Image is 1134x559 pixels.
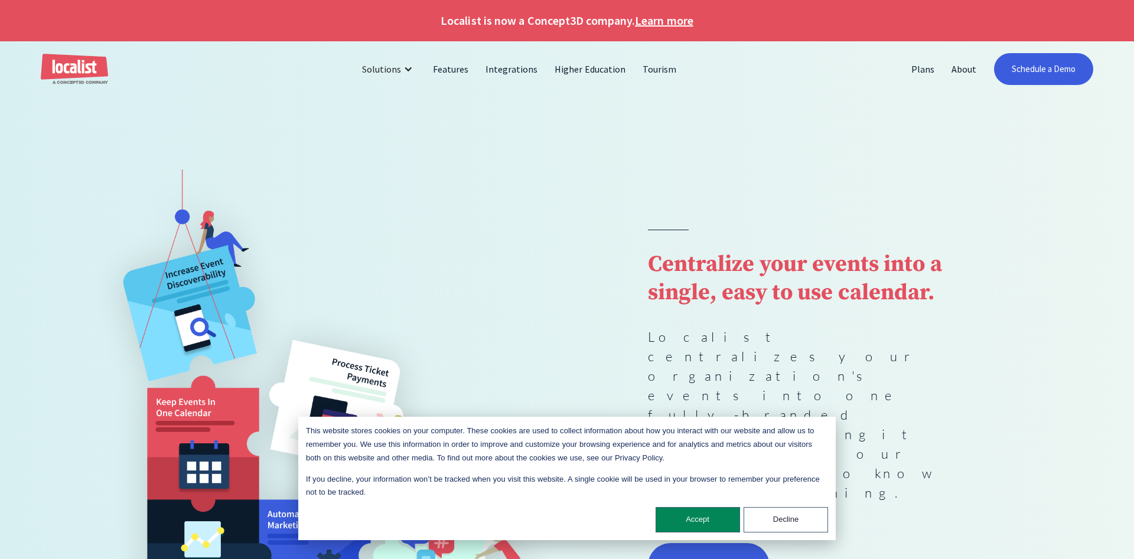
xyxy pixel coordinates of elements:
[477,55,546,83] a: Integrations
[634,55,685,83] a: Tourism
[298,417,836,540] div: Cookie banner
[546,55,634,83] a: Higher Education
[635,12,693,30] a: Learn more
[903,55,943,83] a: Plans
[943,55,985,83] a: About
[648,327,972,502] p: Localist centralizes your organization's events into one fully-branded calendar, making it easier...
[656,507,740,532] button: Accept
[425,55,477,83] a: Features
[744,507,828,532] button: Decline
[994,53,1094,85] a: Schedule a Demo
[306,473,828,500] p: If you decline, your information won’t be tracked when you visit this website. A single cookie wi...
[41,54,108,85] a: home
[362,62,401,76] div: Solutions
[353,55,425,83] div: Solutions
[648,250,941,307] strong: Centralize your events into a single, easy to use calendar.
[306,424,828,465] p: This website stores cookies on your computer. These cookies are used to collect information about...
